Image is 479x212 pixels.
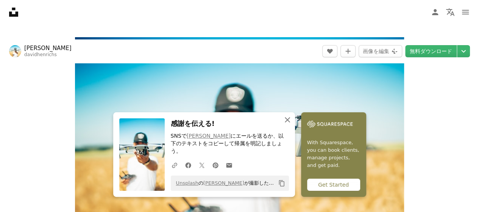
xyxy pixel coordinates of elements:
[359,45,402,57] button: 画像を編集
[222,157,236,173] a: Eメールでシェアする
[428,5,443,20] a: ログイン / 登録する
[307,139,360,169] span: With Squarespace, you can book clients, manage projects, and get paid.
[203,180,244,186] a: [PERSON_NAME]
[181,157,195,173] a: Facebookでシェアする
[24,52,57,57] a: davidhenrichs
[458,5,473,20] button: メニュー
[171,118,289,129] h3: 感謝を伝える!
[209,157,222,173] a: Pinterestでシェアする
[176,180,198,186] a: Unsplash
[172,177,275,189] span: の が撮影した写真
[301,112,366,197] a: With Squarespace, you can book clients, manage projects, and get paid.Get Started
[405,45,457,57] a: 無料ダウンロード
[187,133,231,139] a: [PERSON_NAME]
[307,118,353,130] img: file-1747939142011-51e5cc87e3c9
[322,45,337,57] button: いいね！
[307,179,360,191] div: Get Started
[9,45,21,57] img: david henrichsのプロフィールを見る
[275,177,288,190] button: クリップボードにコピーする
[171,132,289,155] p: SNSで にエールを送るか、以下のテキストをコピーして帰属を明記しましょう。
[443,5,458,20] button: 言語
[9,8,18,17] a: ホーム — Unsplash
[24,44,72,52] a: [PERSON_NAME]
[340,45,356,57] button: コレクションに追加する
[195,157,209,173] a: Twitterでシェアする
[457,45,470,57] button: ダウンロードサイズを選択してください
